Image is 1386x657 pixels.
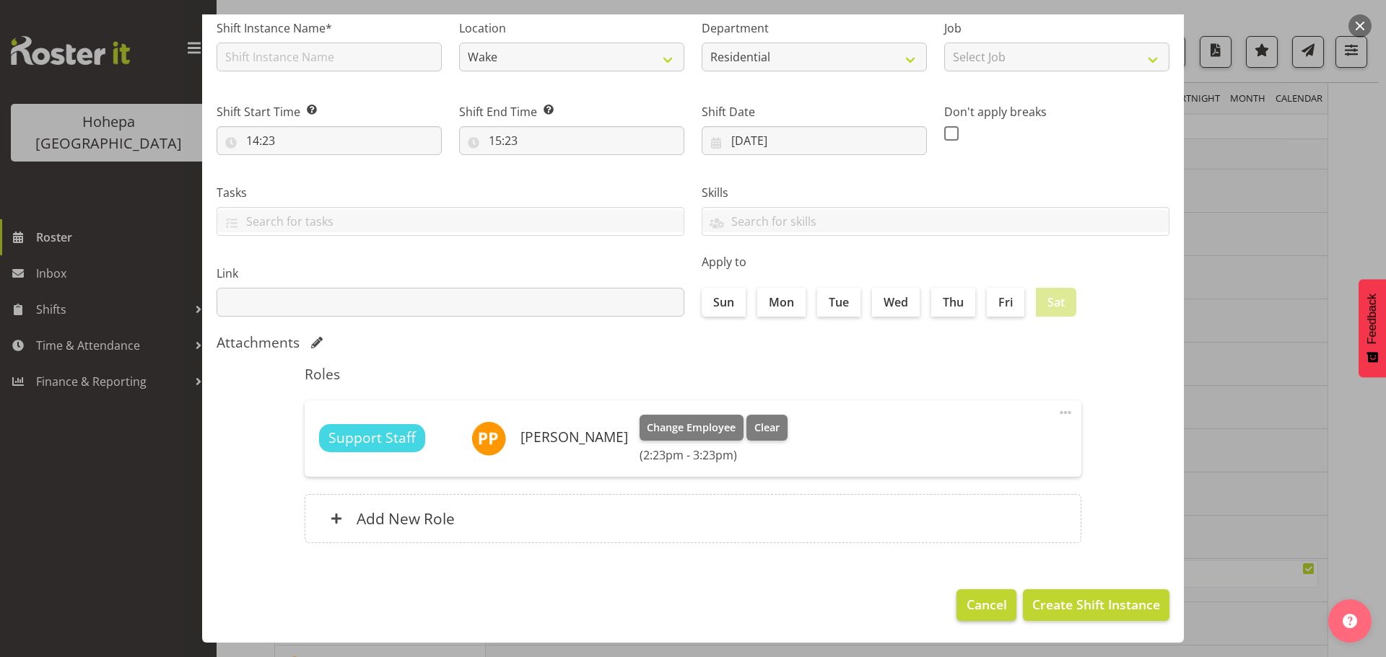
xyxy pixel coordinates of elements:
span: Cancel [967,595,1007,614]
label: Tue [817,288,860,317]
label: Don't apply breaks [944,103,1169,120]
h6: [PERSON_NAME] [520,429,628,445]
label: Job [944,19,1169,37]
input: Shift Instance Name [217,43,442,71]
input: Search for tasks [217,210,684,232]
label: Location [459,19,684,37]
label: Link [217,265,684,282]
label: Shift End Time [459,103,684,120]
label: Sun [702,288,746,317]
button: Clear [746,415,788,441]
img: prakriti-prakriti10436.jpg [471,421,506,456]
span: Support Staff [328,428,416,449]
label: Sat [1036,288,1076,317]
span: Feedback [1366,294,1379,344]
h6: Add New Role [357,509,455,528]
label: Department [702,19,927,37]
label: Shift Start Time [217,103,442,120]
label: Thu [931,288,975,317]
label: Wed [872,288,920,317]
label: Skills [702,184,1169,201]
button: Change Employee [640,415,744,441]
button: Feedback - Show survey [1359,279,1386,377]
h5: Attachments [217,334,300,351]
label: Tasks [217,184,684,201]
span: Create Shift Instance [1032,595,1160,614]
img: help-xxl-2.png [1343,614,1357,628]
input: Click to select... [459,126,684,155]
input: Click to select... [217,126,442,155]
label: Mon [757,288,806,317]
input: Click to select... [702,126,927,155]
label: Shift Instance Name* [217,19,442,37]
label: Fri [987,288,1024,317]
h5: Roles [305,366,1081,383]
button: Cancel [956,589,1016,621]
input: Search for skills [702,210,1169,232]
label: Shift Date [702,103,927,120]
button: Create Shift Instance [1023,589,1169,621]
span: Clear [754,420,780,436]
span: Change Employee [647,420,736,436]
label: Apply to [702,253,1169,270]
h6: (2:23pm - 3:23pm) [640,448,788,462]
